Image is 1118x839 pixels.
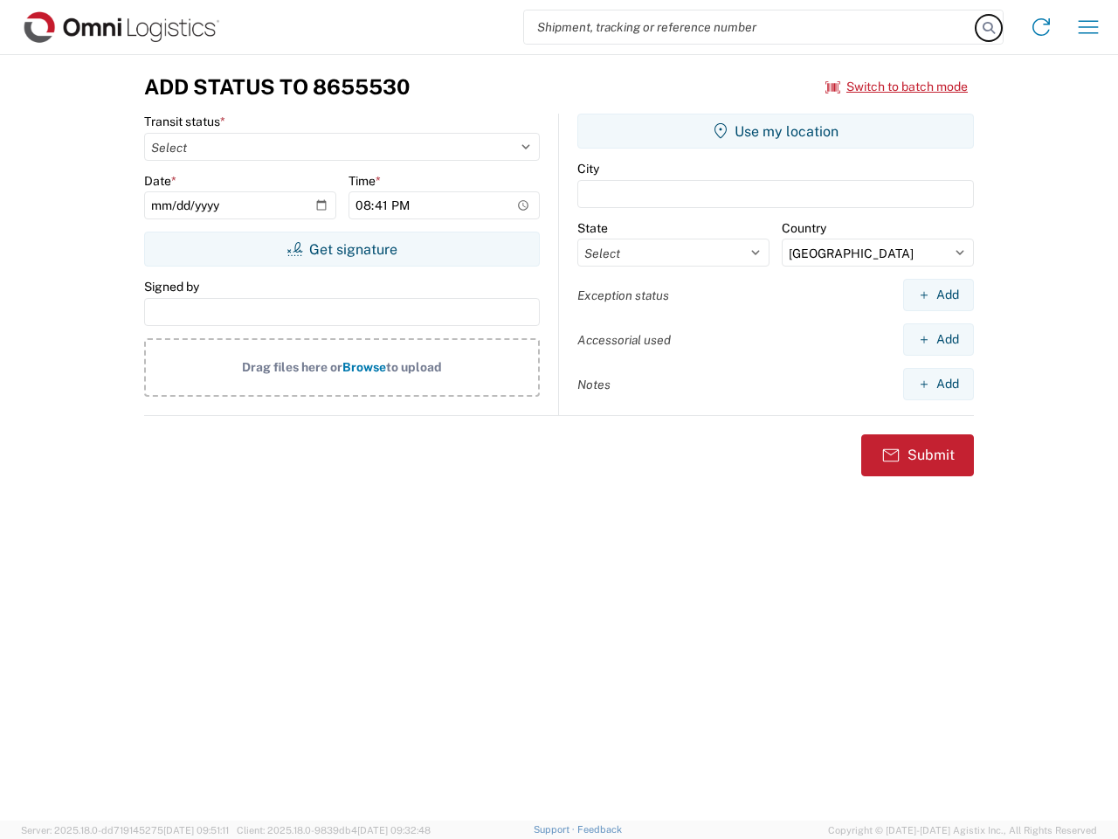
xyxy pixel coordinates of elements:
span: to upload [386,360,442,374]
span: [DATE] 09:32:48 [357,825,431,836]
label: Exception status [577,288,669,303]
label: Notes [577,377,611,392]
label: Signed by [144,279,199,295]
h3: Add Status to 8655530 [144,74,410,100]
button: Get signature [144,232,540,267]
label: Date [144,173,176,189]
span: Server: 2025.18.0-dd719145275 [21,825,229,836]
label: Country [782,220,826,236]
span: [DATE] 09:51:11 [163,825,229,836]
button: Add [903,323,974,356]
span: Browse [342,360,386,374]
span: Client: 2025.18.0-9839db4 [237,825,431,836]
label: State [577,220,608,236]
button: Switch to batch mode [825,73,968,101]
button: Add [903,368,974,400]
label: Time [349,173,381,189]
button: Add [903,279,974,311]
input: Shipment, tracking or reference number [524,10,977,44]
label: City [577,161,599,177]
button: Use my location [577,114,974,149]
button: Submit [861,434,974,476]
a: Support [534,824,577,835]
span: Copyright © [DATE]-[DATE] Agistix Inc., All Rights Reserved [828,822,1097,838]
label: Transit status [144,114,225,129]
span: Drag files here or [242,360,342,374]
label: Accessorial used [577,332,671,348]
a: Feedback [577,824,622,835]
